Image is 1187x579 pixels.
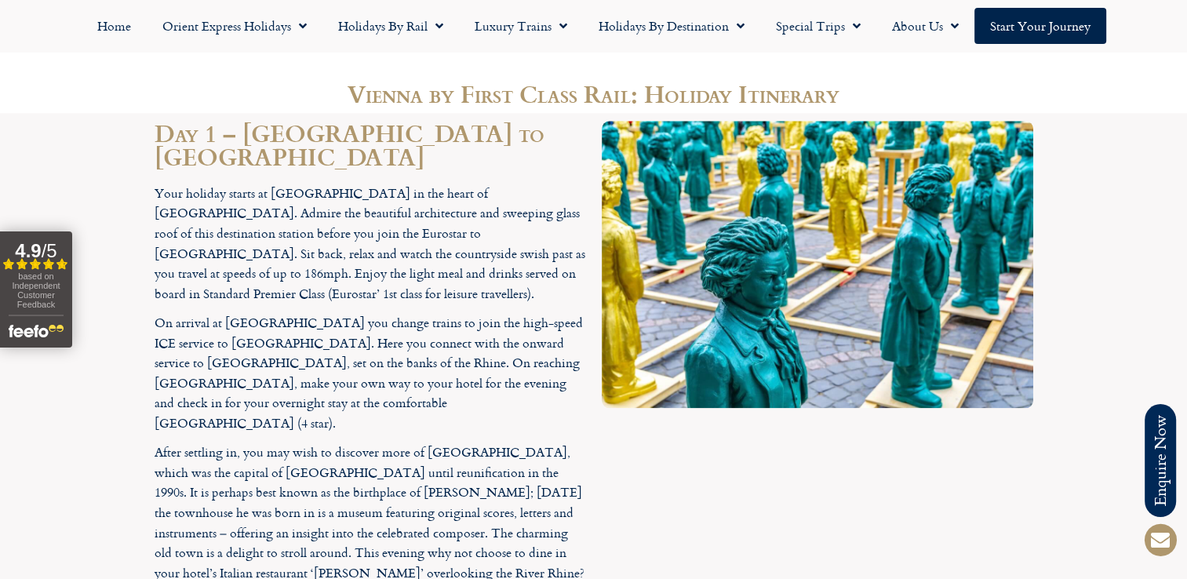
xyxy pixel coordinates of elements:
a: Orient Express Holidays [147,8,322,44]
p: Your holiday starts at [GEOGRAPHIC_DATA] in the heart of [GEOGRAPHIC_DATA]. Admire the beautiful ... [155,184,586,304]
nav: Menu [8,8,1179,44]
a: Start your Journey [974,8,1106,44]
a: About Us [876,8,974,44]
p: On arrival at [GEOGRAPHIC_DATA] you change trains to join the high-speed ICE service to [GEOGRAPH... [155,313,586,434]
a: Home [82,8,147,44]
a: Holidays by Rail [322,8,459,44]
h2: Vienna by First Class Rail: Holiday Itinerary [155,82,1033,105]
a: Special Trips [760,8,876,44]
a: Luxury Trains [459,8,583,44]
h2: Day 1 – [GEOGRAPHIC_DATA] to [GEOGRAPHIC_DATA] [155,121,586,168]
a: Holidays by Destination [583,8,760,44]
